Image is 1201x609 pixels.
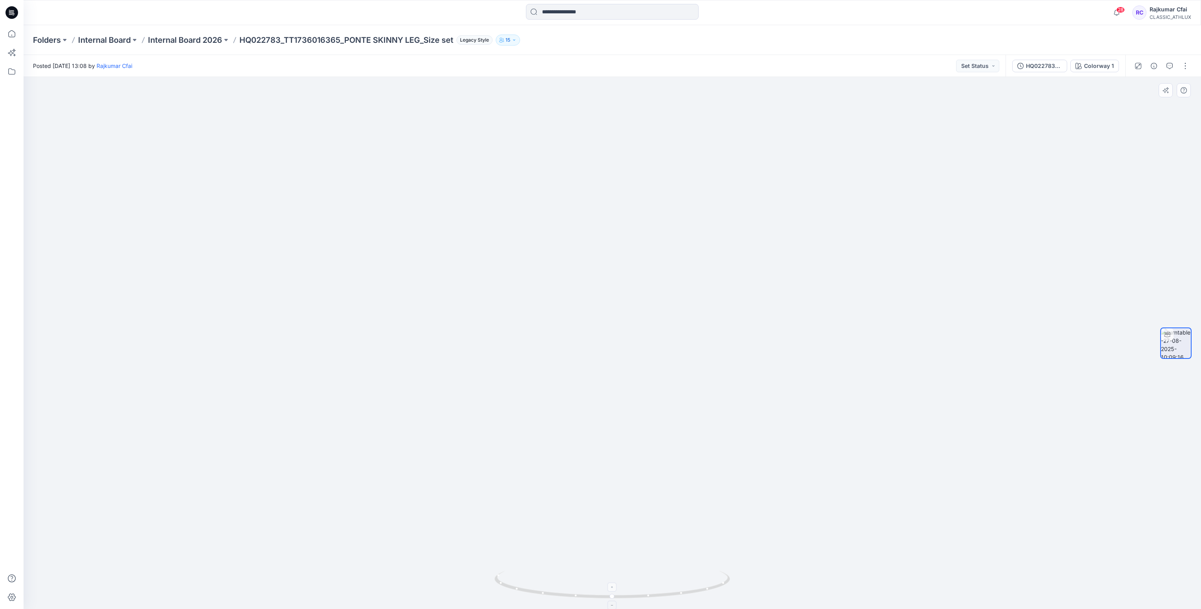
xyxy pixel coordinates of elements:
a: Rajkumar Cfai [97,62,132,69]
p: 15 [506,36,510,44]
button: Colorway 1 [1070,60,1119,72]
span: Posted [DATE] 13:08 by [33,62,132,70]
img: turntable-27-08-2025-10:09:16 [1161,328,1191,358]
a: Internal Board [78,35,131,46]
div: RC [1132,5,1146,20]
div: Colorway 1 [1084,62,1114,70]
div: Rajkumar Cfai [1150,5,1191,14]
span: 28 [1116,7,1125,13]
p: HQ022783_TT1736016365_PONTE SKINNY LEG_Size set [239,35,453,46]
a: Internal Board 2026 [148,35,222,46]
button: 15 [496,35,520,46]
span: Legacy Style [456,35,493,45]
a: Folders [33,35,61,46]
button: Details [1148,60,1160,72]
div: CLASSIC_ATHLUX [1150,14,1191,20]
div: HQ022783_TT1736016365_PONTE SKINNY LEG_Size set [1026,62,1062,70]
button: Legacy Style [453,35,493,46]
button: HQ022783_TT1736016365_PONTE SKINNY LEG_Size set [1012,60,1067,72]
